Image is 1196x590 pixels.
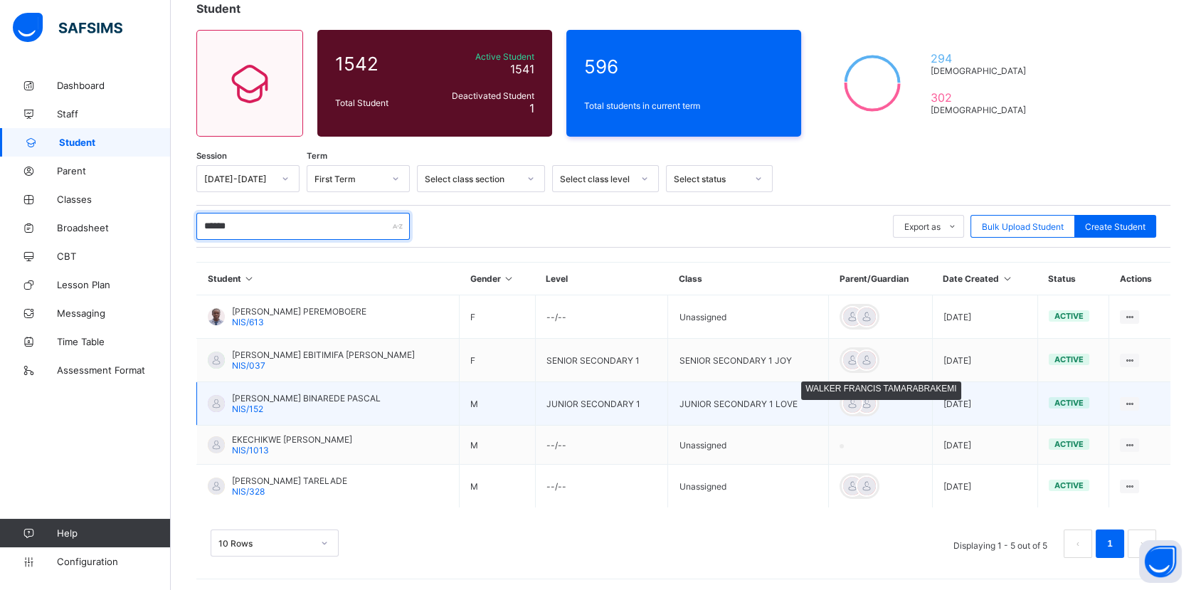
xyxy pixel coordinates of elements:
li: 上一页 [1064,530,1092,558]
span: active [1054,398,1084,408]
div: Select class level [560,174,633,184]
span: Assessment Format [57,364,171,376]
td: Unassigned [668,465,829,508]
span: CBT [57,251,171,262]
span: 302 [931,90,1032,105]
i: Sort in Ascending Order [1001,273,1013,284]
span: [DEMOGRAPHIC_DATA] [931,65,1032,76]
span: 1541 [510,62,534,76]
span: 1542 [335,53,426,75]
td: JUNIOR SECONDARY 1 LOVE [668,382,829,426]
span: Bulk Upload Student [982,221,1064,232]
th: Class [668,263,829,295]
span: NIS/152 [232,404,263,414]
span: EKECHIKWE [PERSON_NAME] [232,434,352,445]
div: Select class section [425,174,519,184]
th: Parent/Guardian [829,263,933,295]
th: Actions [1109,263,1170,295]
th: Level [535,263,668,295]
td: Unassigned [668,426,829,465]
span: [PERSON_NAME] PEREMOBOERE [232,306,366,317]
span: Lesson Plan [57,279,171,290]
span: 596 [584,56,783,78]
th: Student [197,263,460,295]
td: JUNIOR SECONDARY 1 [535,382,668,426]
span: NIS/1013 [232,445,269,455]
span: Create Student [1085,221,1145,232]
td: M [460,465,535,508]
span: Term [307,151,327,161]
span: Classes [57,194,171,205]
button: next page [1128,530,1156,558]
span: [PERSON_NAME] EBITIMIFA [PERSON_NAME] [232,349,415,360]
td: SENIOR SECONDARY 1 [535,339,668,382]
span: active [1054,439,1084,449]
span: Broadsheet [57,222,171,233]
span: active [1054,480,1084,490]
span: NIS/037 [232,360,265,371]
span: 294 [931,51,1032,65]
li: 1 [1096,530,1124,558]
div: First Term [314,174,383,184]
th: Date Created [932,263,1037,295]
span: [PERSON_NAME] BINAREDE PASCAL [232,393,381,404]
span: Student [196,1,240,16]
td: SENIOR SECONDARY 1 JOY [668,339,829,382]
span: 1 [529,101,534,115]
td: M [460,382,535,426]
span: NIS/328 [232,486,265,497]
td: --/-- [535,426,668,465]
td: [DATE] [932,426,1037,465]
i: Sort in Ascending Order [243,273,255,284]
span: [PERSON_NAME] TARELADE [232,475,347,486]
span: NIS/613 [232,317,264,327]
span: Deactivated Student [433,90,534,101]
span: Messaging [57,307,171,319]
div: 10 Rows [218,538,312,549]
span: Dashboard [57,80,171,91]
span: Export as [904,221,941,232]
div: [DATE]-[DATE] [204,174,273,184]
td: Unassigned [668,295,829,339]
td: F [460,339,535,382]
div: Total Student [332,94,430,112]
th: Gender [460,263,535,295]
span: [DEMOGRAPHIC_DATA] [931,105,1032,115]
td: M [460,426,535,465]
button: prev page [1064,530,1092,558]
span: Configuration [57,556,170,567]
td: --/-- [535,465,668,508]
span: active [1054,354,1084,364]
li: 下一页 [1128,530,1156,558]
td: [DATE] [932,465,1037,508]
span: Parent [57,165,171,177]
span: Help [57,527,170,539]
span: Total students in current term [584,100,783,111]
span: Active Student [433,51,534,62]
img: safsims [13,13,122,43]
i: Sort in Ascending Order [503,273,515,284]
a: 1 [1103,534,1116,553]
td: [DATE] [932,339,1037,382]
span: Staff [57,108,171,120]
div: Select status [674,174,746,184]
span: Student [59,137,171,148]
td: --/-- [535,295,668,339]
span: active [1054,311,1084,321]
td: [DATE] [932,382,1037,426]
li: Displaying 1 - 5 out of 5 [943,530,1058,558]
td: F [460,295,535,339]
th: Status [1037,263,1109,295]
span: Time Table [57,336,171,347]
button: Open asap [1139,540,1182,583]
span: Session [196,151,227,161]
td: [DATE] [932,295,1037,339]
